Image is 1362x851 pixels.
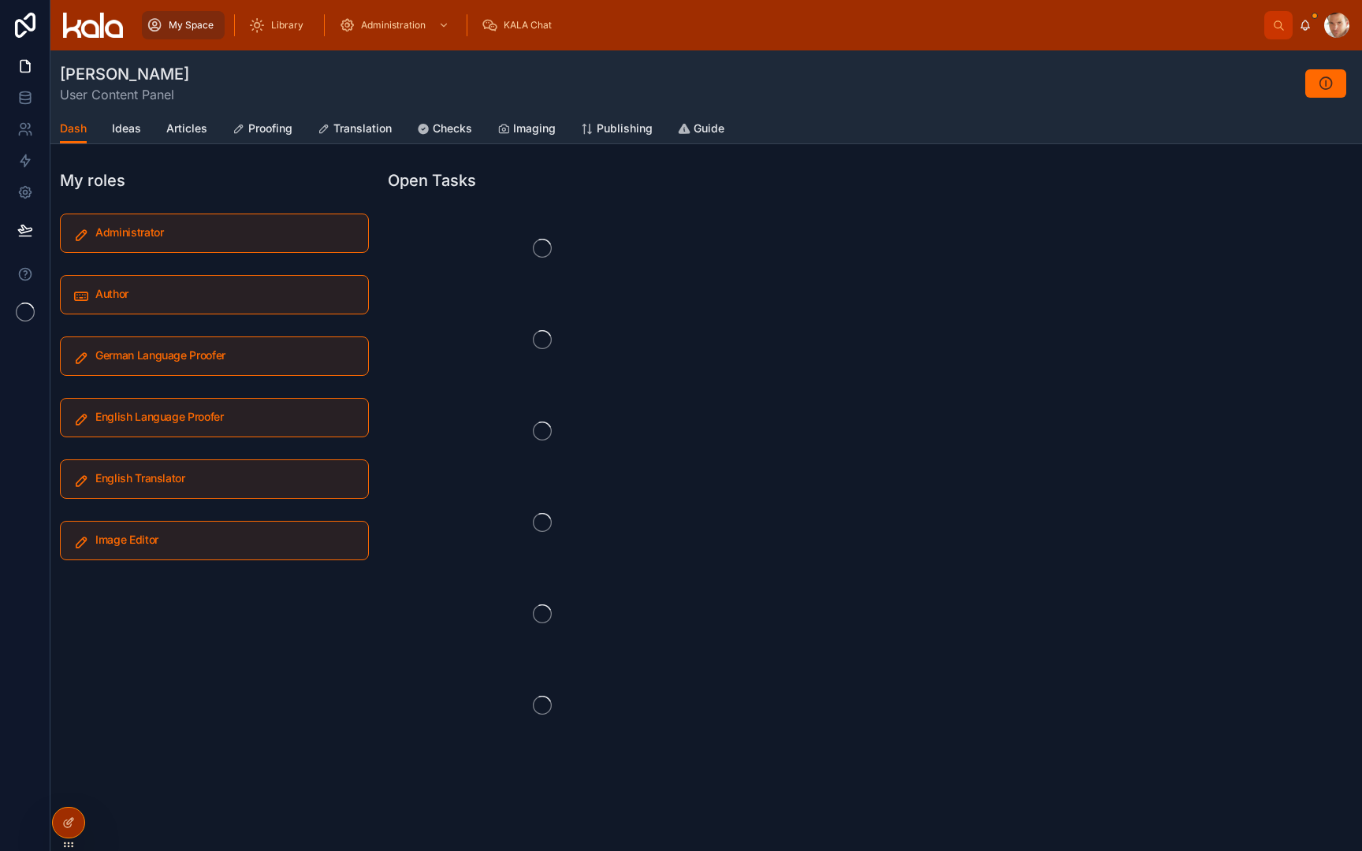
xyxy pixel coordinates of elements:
a: Ideas [112,114,141,146]
span: KALA Chat [504,19,552,32]
h5: German Language Proofer [95,350,355,361]
span: Proofing [248,121,292,136]
span: Checks [433,121,472,136]
span: Library [271,19,303,32]
h5: Image Editor [95,534,355,545]
a: Guide [678,114,724,146]
span: Dash [60,121,87,136]
a: Administration [334,11,457,39]
a: Articles [166,114,207,146]
span: Publishing [597,121,653,136]
span: Ideas [112,121,141,136]
span: My Space [169,19,214,32]
h5: English Language Proofer [95,411,355,422]
h5: Administrator [95,227,355,238]
a: Library [244,11,314,39]
h1: [PERSON_NAME] [60,63,189,85]
span: Imaging [513,121,556,136]
span: Articles [166,121,207,136]
h5: English Translator [95,473,355,484]
div: scrollable content [136,8,1264,43]
a: Imaging [497,114,556,146]
h5: Author [95,288,355,299]
a: Checks [417,114,472,146]
span: User Content Panel [60,85,189,104]
a: KALA Chat [477,11,563,39]
span: Translation [333,121,392,136]
a: Translation [318,114,392,146]
img: App logo [63,13,123,38]
a: Publishing [581,114,653,146]
span: Administration [361,19,426,32]
a: Proofing [233,114,292,146]
h1: My roles [60,169,125,191]
h1: Open Tasks [388,169,476,191]
a: My Space [142,11,225,39]
span: Guide [694,121,724,136]
a: Dash [60,114,87,144]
